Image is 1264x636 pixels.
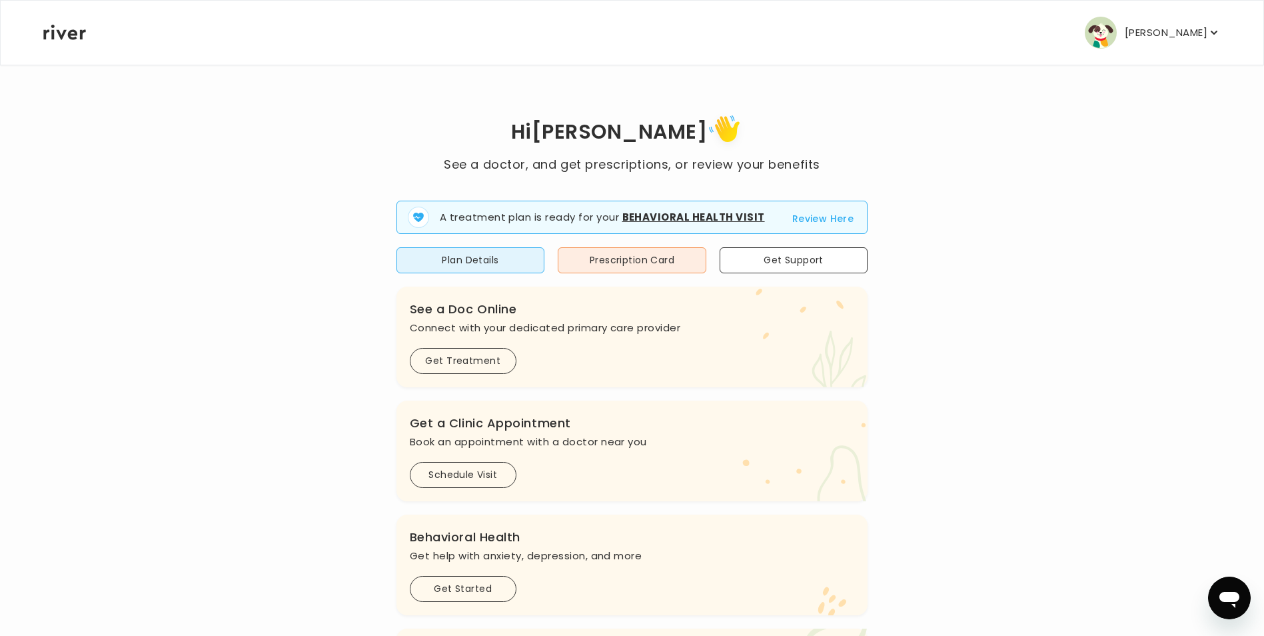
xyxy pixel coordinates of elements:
[440,210,765,225] p: A treatment plan is ready for your
[558,247,706,273] button: Prescription Card
[1085,17,1221,49] button: user avatar[PERSON_NAME]
[410,462,516,488] button: Schedule Visit
[444,111,820,155] h1: Hi [PERSON_NAME]
[410,547,855,565] p: Get help with anxiety, depression, and more
[444,155,820,174] p: See a doctor, and get prescriptions, or review your benefits
[410,433,855,451] p: Book an appointment with a doctor near you
[1208,577,1251,619] iframe: Button to launch messaging window
[410,414,855,433] h3: Get a Clinic Appointment
[410,300,855,319] h3: See a Doc Online
[410,528,855,547] h3: Behavioral Health
[410,576,516,602] button: Get Started
[720,247,868,273] button: Get Support
[1125,23,1207,42] p: [PERSON_NAME]
[410,319,855,337] p: Connect with your dedicated primary care provider
[1085,17,1117,49] img: user avatar
[792,211,854,227] button: Review Here
[622,210,765,224] strong: Behavioral Health Visit
[410,348,516,374] button: Get Treatment
[396,247,545,273] button: Plan Details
